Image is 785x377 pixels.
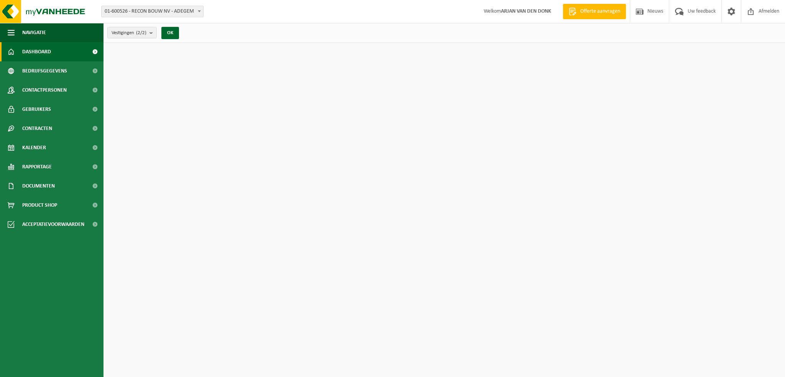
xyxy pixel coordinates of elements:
[112,27,146,39] span: Vestigingen
[102,6,203,17] span: 01-600526 - RECON BOUW NV - ADEGEM
[22,157,52,176] span: Rapportage
[136,30,146,35] count: (2/2)
[22,81,67,100] span: Contactpersonen
[107,27,157,38] button: Vestigingen(2/2)
[501,8,551,14] strong: ARJAN VAN DEN DONK
[22,138,46,157] span: Kalender
[22,119,52,138] span: Contracten
[22,196,57,215] span: Product Shop
[22,61,67,81] span: Bedrijfsgegevens
[22,100,51,119] span: Gebruikers
[22,42,51,61] span: Dashboard
[101,6,204,17] span: 01-600526 - RECON BOUW NV - ADEGEM
[22,215,84,234] span: Acceptatievoorwaarden
[563,4,626,19] a: Offerte aanvragen
[22,23,46,42] span: Navigatie
[22,176,55,196] span: Documenten
[578,8,622,15] span: Offerte aanvragen
[161,27,179,39] button: OK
